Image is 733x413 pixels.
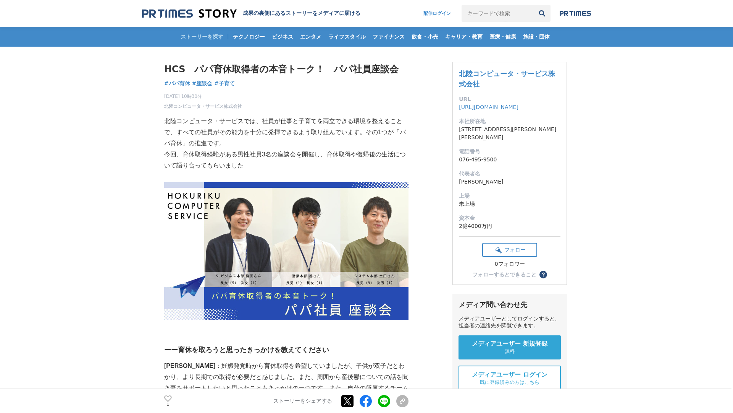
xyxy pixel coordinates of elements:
[459,117,560,125] dt: 本社所在地
[505,348,515,355] span: 無料
[459,156,560,164] dd: 076-495-9500
[325,27,369,47] a: ライフスタイル
[459,178,560,186] dd: [PERSON_NAME]
[539,271,547,278] button: ？
[269,27,296,47] a: ビジネス
[459,300,561,309] div: メディア問い合わせ先
[164,93,242,100] span: [DATE] 10時30分
[459,222,560,230] dd: 2億4000万円
[408,33,441,40] span: 飲食・小売
[164,346,329,354] strong: ーー育休を取ろうと思ったきっかけを教えてください
[459,104,518,110] a: [URL][DOMAIN_NAME]
[480,379,539,386] span: 既に登録済みの方はこちら
[164,62,408,76] h1: HCS パパ育休取得者の本音トーク！ パパ社員座談会
[459,70,555,88] a: 北陸コンピュータ・サービス株式会社
[459,335,561,359] a: メディアユーザー 新規登録 無料
[442,27,486,47] a: キャリア・教育
[297,33,325,40] span: エンタメ
[230,27,268,47] a: テクノロジー
[459,170,560,178] dt: 代表者名
[273,398,332,405] p: ストーリーをシェアする
[142,8,360,19] a: 成果の裏側にあるストーリーをメディアに届ける 成果の裏側にあるストーリーをメディアに届ける
[482,243,537,257] button: フォロー
[192,80,213,87] span: #座談会
[164,103,242,110] a: 北陸コンピュータ・サービス株式会社
[230,33,268,40] span: テクノロジー
[142,8,237,19] img: 成果の裏側にあるストーリーをメディアに届ける
[486,27,519,47] a: 医療・健康
[472,272,536,277] div: フォローするとできること
[459,95,560,103] dt: URL
[269,33,296,40] span: ビジネス
[486,33,519,40] span: 医療・健康
[325,33,369,40] span: ライフスタイル
[459,192,560,200] dt: 上場
[164,403,172,406] p: 1
[164,182,408,320] img: thumbnail_a176d2e0-9e6f-11f0-a8fb-cf86870298dc.jpg
[214,80,235,88] a: #子育て
[541,272,546,277] span: ？
[408,27,441,47] a: 飲食・小売
[459,214,560,222] dt: 資本金
[482,261,537,268] div: 0フォロワー
[459,315,561,329] div: メディアユーザーとしてログインすると、担当者の連絡先を閲覧できます。
[459,148,560,156] dt: 電話番号
[164,80,190,87] span: #パパ育休
[560,10,591,16] img: prtimes
[370,27,408,47] a: ファイナンス
[462,5,534,22] input: キーワードで検索
[164,80,190,88] a: #パパ育休
[459,366,561,391] a: メディアユーザー ログイン 既に登録済みの方はこちら
[192,80,213,88] a: #座談会
[520,33,553,40] span: 施設・団体
[459,125,560,141] dd: [STREET_ADDRESS][PERSON_NAME][PERSON_NAME]
[164,363,215,369] strong: [PERSON_NAME]
[534,5,551,22] button: 検索
[472,371,547,379] span: メディアユーザー ログイン
[416,5,459,22] a: 配信ログイン
[520,27,553,47] a: 施設・団体
[214,80,235,87] span: #子育て
[442,33,486,40] span: キャリア・教育
[297,27,325,47] a: エンタメ
[370,33,408,40] span: ファイナンス
[459,200,560,208] dd: 未上場
[472,340,547,348] span: メディアユーザー 新規登録
[164,149,408,171] p: 今回、育休取得経験がある男性社員3名の座談会を開催し、育休取得や復帰後の生活について語り合ってもらいました
[164,116,408,149] p: 北陸コンピュータ・サービスでは、社員が仕事と子育てを両立できる環境を整えることで、すべての社員がその能力を十分に発揮できるよう取り組んでいます。その1つが「パパ育休」の推進です。
[243,10,360,17] h2: 成果の裏側にあるストーリーをメディアに届ける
